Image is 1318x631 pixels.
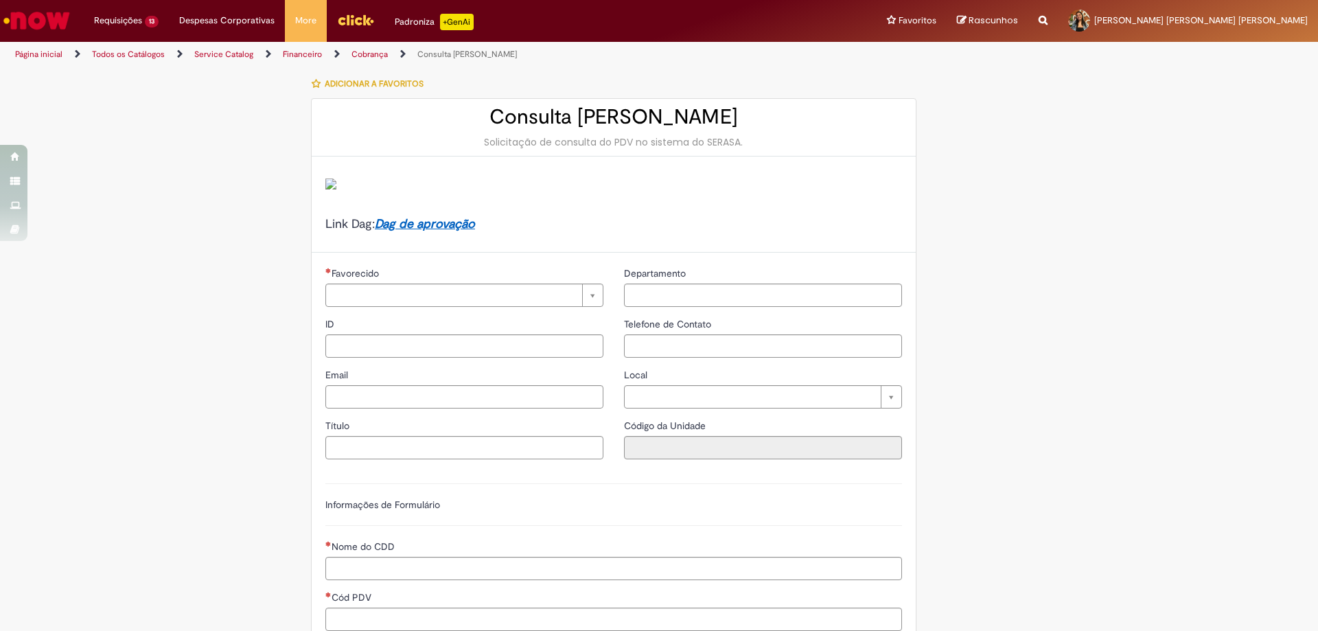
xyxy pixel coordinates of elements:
[325,135,902,149] div: Solicitação de consulta do PDV no sistema do SERASA.
[375,216,475,232] a: Dag de aprovação
[440,14,474,30] p: +GenAi
[417,49,517,60] a: Consulta [PERSON_NAME]
[1094,14,1308,26] span: [PERSON_NAME] [PERSON_NAME] [PERSON_NAME]
[899,14,936,27] span: Favoritos
[325,179,336,190] img: sys_attachment.do
[283,49,322,60] a: Financeiro
[624,267,689,279] span: Departamento
[325,284,603,307] a: Limpar campo Favorecido
[351,49,388,60] a: Cobrança
[325,318,337,330] span: ID
[337,10,374,30] img: click_logo_yellow_360x200.png
[624,385,902,409] a: Limpar campo Local
[325,218,902,231] h4: Link Dag:
[325,78,424,89] span: Adicionar a Favoritos
[624,334,902,358] input: Telefone de Contato
[325,592,332,597] span: Necessários
[969,14,1018,27] span: Rascunhos
[179,14,275,27] span: Despesas Corporativas
[624,436,902,459] input: Código da Unidade
[94,14,142,27] span: Requisições
[624,284,902,307] input: Departamento
[332,591,374,604] span: Cód PDV
[145,16,159,27] span: 13
[1,7,72,34] img: ServiceNow
[624,420,708,432] span: Somente leitura - Código da Unidade
[395,14,474,30] div: Padroniza
[311,69,431,98] button: Adicionar a Favoritos
[325,608,902,631] input: Cód PDV
[10,42,868,67] ul: Trilhas de página
[15,49,62,60] a: Página inicial
[325,420,352,432] span: Título
[624,369,650,381] span: Local
[957,14,1018,27] a: Rascunhos
[624,318,714,330] span: Telefone de Contato
[325,436,603,459] input: Título
[194,49,253,60] a: Service Catalog
[325,334,603,358] input: ID
[325,557,902,580] input: Nome do CDD
[325,498,440,511] label: Informações de Formulário
[325,106,902,128] h2: Consulta [PERSON_NAME]
[295,14,316,27] span: More
[325,268,332,273] span: Necessários
[332,540,397,553] span: Nome do CDD
[92,49,165,60] a: Todos os Catálogos
[325,385,603,409] input: Email
[325,369,351,381] span: Email
[624,419,708,433] label: Somente leitura - Código da Unidade
[332,267,382,279] span: Necessários - Favorecido
[325,541,332,547] span: Necessários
